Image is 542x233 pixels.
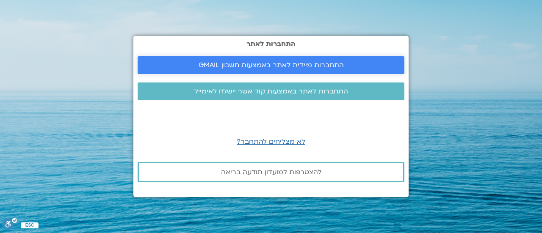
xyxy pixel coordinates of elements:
span: התחברות לאתר באמצעות קוד אשר יישלח לאימייל [194,88,348,95]
a: התחברות לאתר באמצעות קוד אשר יישלח לאימייל [138,82,404,100]
span: התחברות מיידית לאתר באמצעות חשבון GMAIL [199,61,344,69]
h2: התחברות לאתר [138,40,404,48]
a: להצטרפות למועדון תודעה בריאה [138,162,404,182]
span: להצטרפות למועדון תודעה בריאה [221,168,321,176]
a: התחברות מיידית לאתר באמצעות חשבון GMAIL [138,56,404,74]
a: לא מצליחים להתחבר? [237,137,305,146]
